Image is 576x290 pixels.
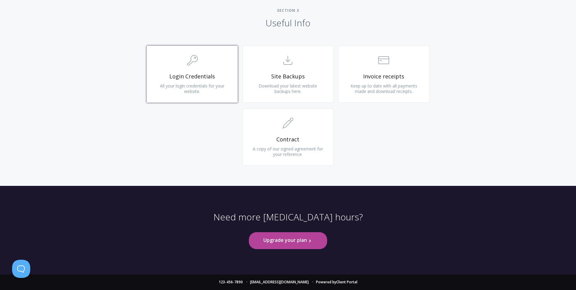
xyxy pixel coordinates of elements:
span: Contract [252,136,324,143]
span: Keep up to date with all payments made and download receipts. [350,83,417,94]
a: Invoice receipts Keep up to date with all payments made and download receipts. [338,46,429,103]
a: [EMAIL_ADDRESS][DOMAIN_NAME] [250,279,309,285]
a: Site Backups Download your latest website backups here. [242,46,334,103]
a: Login Credentials All your login credentials for your website. [147,46,238,103]
span: A copy of our signed agreement for your reference. [253,146,323,157]
span: Login Credentials [156,73,228,80]
a: Client Portal [336,279,357,285]
span: Invoice receipts [348,73,420,80]
a: 123-456-7890 [219,279,243,285]
a: Contract A copy of our signed agreement for your reference. [242,109,334,166]
iframe: Toggle Customer Support [12,260,30,278]
span: Download your latest website backups here. [259,83,317,94]
li: Powered by [310,280,357,284]
span: All your login credentials for your website. [160,83,224,94]
span: Site Backups [252,73,324,80]
a: Upgrade your plan [249,232,327,249]
p: Need more [MEDICAL_DATA] hours? [213,211,363,232]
